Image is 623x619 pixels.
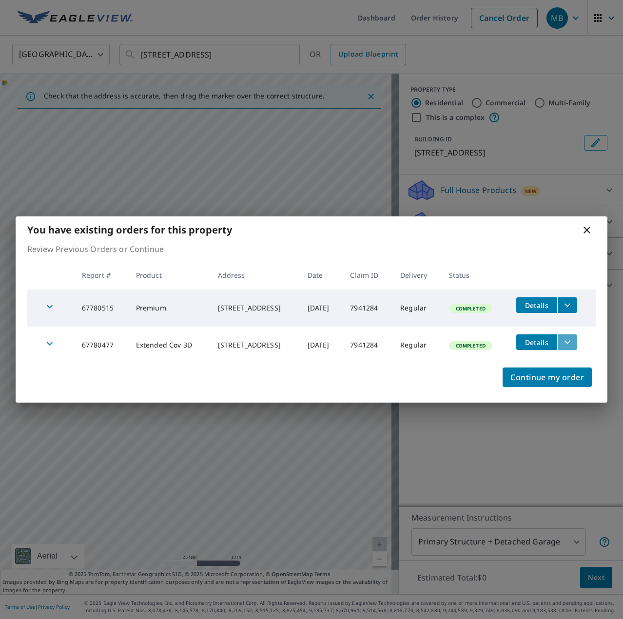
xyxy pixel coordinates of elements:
th: Delivery [392,261,441,290]
td: [DATE] [300,290,343,327]
span: Completed [450,305,491,312]
td: Regular [392,327,441,364]
button: Continue my order [503,368,592,387]
b: You have existing orders for this property [27,223,232,236]
td: 7941284 [342,327,392,364]
span: Continue my order [510,370,584,384]
p: Review Previous Orders or Continue [27,243,596,255]
button: filesDropdownBtn-67780515 [557,297,577,313]
td: 67780515 [74,290,128,327]
td: Regular [392,290,441,327]
td: 67780477 [74,327,128,364]
td: [DATE] [300,327,343,364]
div: [STREET_ADDRESS] [218,303,292,313]
th: Claim ID [342,261,392,290]
button: detailsBtn-67780477 [516,334,557,350]
th: Address [210,261,300,290]
span: Completed [450,342,491,349]
span: Details [522,301,551,310]
th: Report # [74,261,128,290]
th: Status [441,261,508,290]
button: filesDropdownBtn-67780477 [557,334,577,350]
td: Premium [128,290,210,327]
th: Date [300,261,343,290]
th: Product [128,261,210,290]
td: Extended Cov 3D [128,327,210,364]
span: Details [522,338,551,347]
button: detailsBtn-67780515 [516,297,557,313]
div: [STREET_ADDRESS] [218,340,292,350]
td: 7941284 [342,290,392,327]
